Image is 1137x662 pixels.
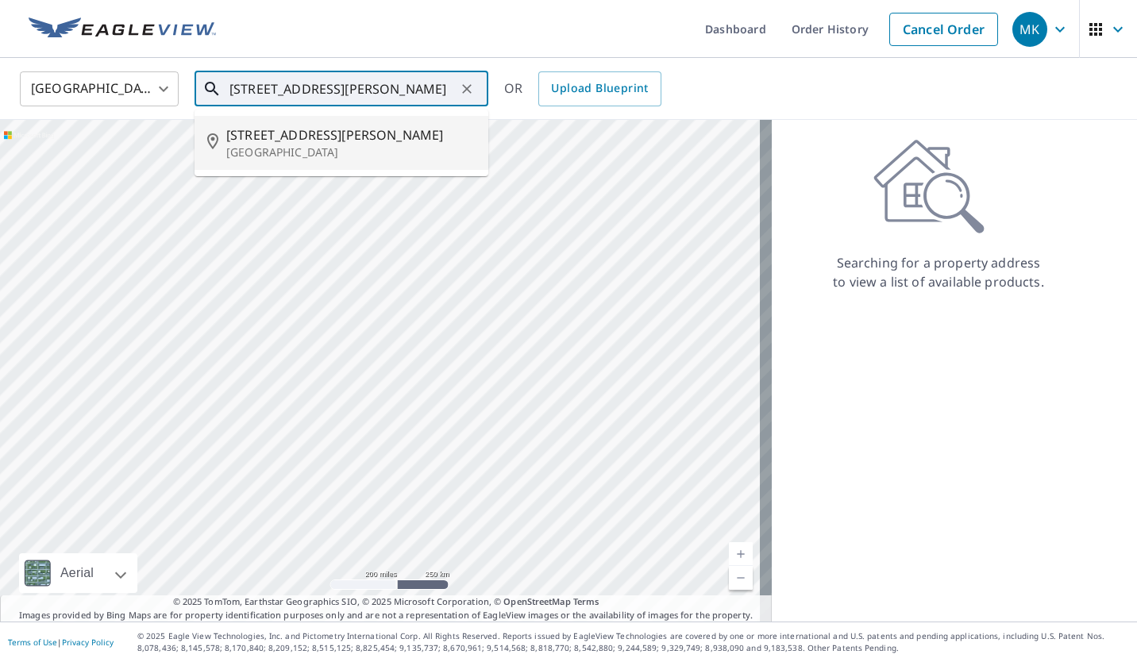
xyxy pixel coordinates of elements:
[226,125,476,144] span: [STREET_ADDRESS][PERSON_NAME]
[832,253,1045,291] p: Searching for a property address to view a list of available products.
[456,78,478,100] button: Clear
[551,79,648,98] span: Upload Blueprint
[173,595,599,609] span: © 2025 TomTom, Earthstar Geographics SIO, © 2025 Microsoft Corporation, ©
[889,13,998,46] a: Cancel Order
[538,71,661,106] a: Upload Blueprint
[226,144,476,160] p: [GEOGRAPHIC_DATA]
[29,17,216,41] img: EV Logo
[8,637,57,648] a: Terms of Use
[503,595,570,607] a: OpenStreetMap
[62,637,114,648] a: Privacy Policy
[20,67,179,111] div: [GEOGRAPHIC_DATA]
[56,553,98,593] div: Aerial
[19,553,137,593] div: Aerial
[8,637,114,647] p: |
[729,566,753,590] a: Current Level 5, Zoom Out
[229,67,456,111] input: Search by address or latitude-longitude
[1012,12,1047,47] div: MK
[137,630,1129,654] p: © 2025 Eagle View Technologies, Inc. and Pictometry International Corp. All Rights Reserved. Repo...
[729,542,753,566] a: Current Level 5, Zoom In
[504,71,661,106] div: OR
[573,595,599,607] a: Terms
